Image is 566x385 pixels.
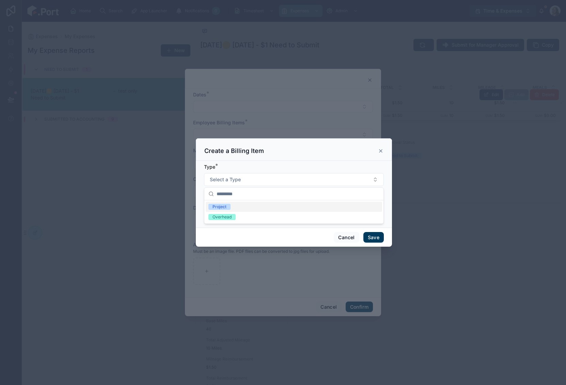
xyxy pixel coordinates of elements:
[204,200,383,224] div: Suggestions
[210,176,241,183] span: Select a Type
[334,232,359,243] button: Cancel
[363,232,384,243] button: Save
[213,204,226,210] div: Project
[204,173,384,186] button: Select Button
[204,147,264,155] h3: Create a Billing Item
[204,164,215,170] span: Type
[213,214,232,220] div: Overhead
